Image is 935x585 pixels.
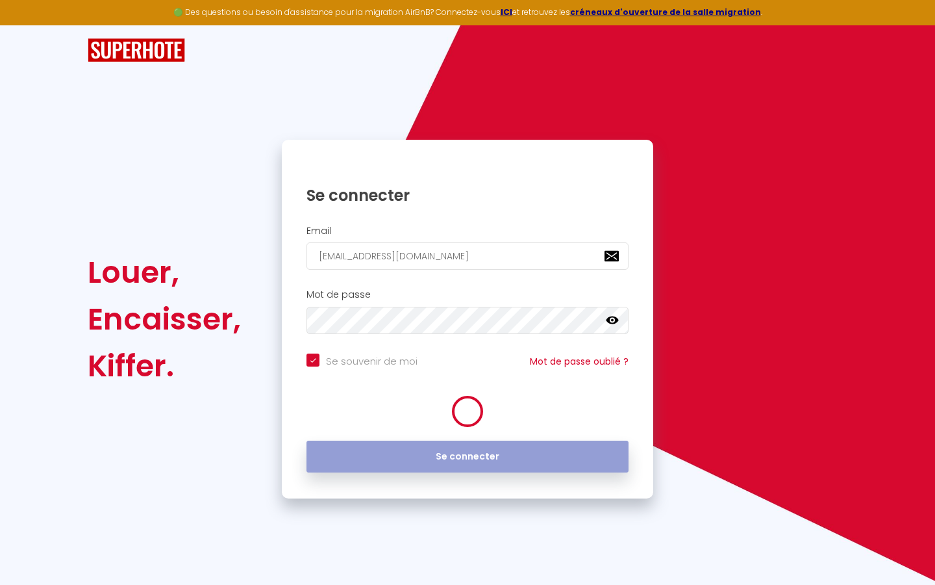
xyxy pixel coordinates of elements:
button: Ouvrir le widget de chat LiveChat [10,5,49,44]
img: SuperHote logo [88,38,185,62]
h1: Se connecter [306,185,629,205]
div: Kiffer. [88,343,241,389]
a: ICI [501,6,512,18]
a: Mot de passe oublié ? [530,355,629,368]
a: créneaux d'ouverture de la salle migration [570,6,761,18]
div: Louer, [88,249,241,296]
input: Ton Email [306,242,629,270]
button: Se connecter [306,441,629,473]
h2: Mot de passe [306,289,629,300]
h2: Email [306,226,629,237]
div: Encaisser, [88,296,241,343]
